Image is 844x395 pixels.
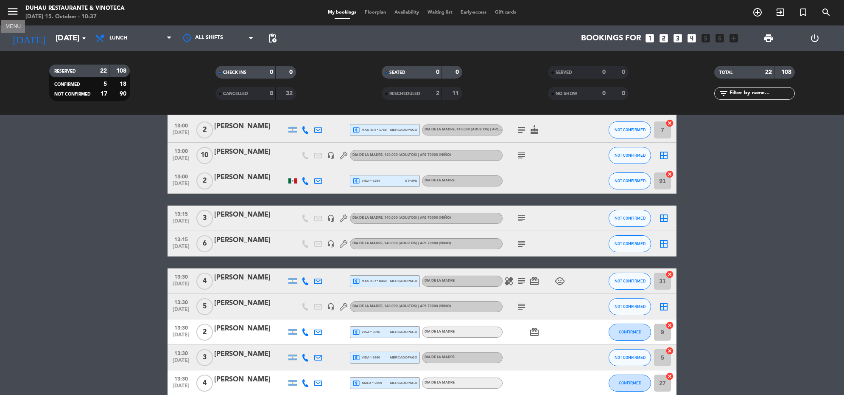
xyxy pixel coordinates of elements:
i: subject [517,239,527,249]
i: subject [517,213,527,223]
i: cake [529,125,539,135]
span: visa * 6860 [352,354,380,361]
span: NOT CONFIRMED [54,92,91,96]
strong: 0 [602,90,606,96]
i: cancel [665,321,674,330]
span: mercadopago [390,278,417,284]
span: mercadopago [390,355,417,360]
span: mercadopago [390,329,417,335]
div: [PERSON_NAME] [214,209,286,220]
span: CHECK INS [223,71,246,75]
i: looks_4 [686,33,697,44]
span: [DATE] [170,130,192,140]
span: [DATE] [170,244,192,254]
strong: 0 [289,69,294,75]
i: local_atm [352,177,360,185]
span: [DATE] [170,155,192,165]
span: 13:30 [170,297,192,307]
span: DIA DE LA MADRE [352,153,451,157]
i: headset_mic [327,214,335,222]
button: NOT CONFIRMED [609,121,651,138]
span: mercadopago [390,127,417,133]
span: NOT CONFIRMED [615,216,646,220]
div: [DATE] 15. October - 10:37 [25,13,125,21]
span: , 140.000 (Adultos) | ARS 70000 (Niño) [383,216,451,220]
span: SEATED [389,71,405,75]
button: NOT CONFIRMED [609,172,651,189]
i: add_box [728,33,739,44]
i: cancel [665,347,674,355]
span: 13:15 [170,209,192,218]
span: mercadopago [390,380,417,386]
i: add_circle_outline [752,7,763,17]
span: 6 [196,235,213,252]
button: NOT CONFIRMED [609,273,651,290]
span: [DATE] [170,307,192,316]
strong: 2 [436,90,439,96]
i: cancel [665,270,674,279]
span: 13:30 [170,348,192,358]
span: TOTAL [719,71,732,75]
span: 13:00 [170,146,192,155]
i: card_giftcard [529,327,539,337]
span: 13:30 [170,373,192,383]
span: NOT CONFIRMED [615,178,646,183]
i: looks_6 [714,33,725,44]
i: subject [517,276,527,286]
span: DIA DE LA MADRE [352,242,451,245]
div: [PERSON_NAME] [214,323,286,334]
i: subject [517,150,527,161]
i: border_all [659,213,669,223]
i: arrow_drop_down [79,33,89,43]
i: menu [6,5,19,18]
i: power_settings_new [810,33,820,43]
span: CONFIRMED [619,330,641,334]
i: cancel [665,119,674,127]
button: NOT CONFIRMED [609,298,651,315]
strong: 22 [100,68,107,74]
span: 4 [196,375,213,392]
span: DIA DE LA MADRE [425,381,455,384]
span: NOT CONFIRMED [615,127,646,132]
input: Filter by name... [729,89,794,98]
span: 4 [196,273,213,290]
i: local_atm [352,328,360,336]
span: 13:15 [170,234,192,244]
span: 3 [196,349,213,366]
span: [DATE] [170,181,192,191]
strong: 0 [622,69,627,75]
div: Duhau Restaurante & Vinoteca [25,4,125,13]
span: DIA DE LA MADRE [425,128,523,131]
span: NOT CONFIRMED [615,304,646,309]
strong: 8 [270,90,273,96]
span: [DATE] [170,383,192,393]
span: Waiting list [423,10,456,15]
strong: 0 [456,69,461,75]
span: visa * 6996 [352,328,380,336]
strong: 22 [765,69,772,75]
button: NOT CONFIRMED [609,210,651,227]
span: print [763,33,774,43]
i: headset_mic [327,152,335,159]
span: RESCHEDULED [389,92,420,96]
i: headset_mic [327,240,335,248]
strong: 5 [103,81,107,87]
span: , 140.000 (Adultos) | ARS 70000 (Niño) [383,242,451,245]
i: local_atm [352,354,360,361]
span: Availability [390,10,423,15]
span: 2 [196,172,213,189]
i: local_atm [352,379,360,387]
i: subject [517,302,527,312]
strong: 0 [602,69,606,75]
button: NOT CONFIRMED [609,349,651,366]
span: pending_actions [267,33,277,43]
span: CONFIRMED [619,381,641,385]
i: looks_5 [700,33,711,44]
span: 3 [196,210,213,227]
span: master * 1765 [352,126,387,134]
div: LOG OUT [791,25,838,51]
span: Bookings for [581,34,641,43]
span: Gift cards [491,10,520,15]
span: DIA DE LA MADRE [352,216,451,220]
span: 13:00 [170,171,192,181]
